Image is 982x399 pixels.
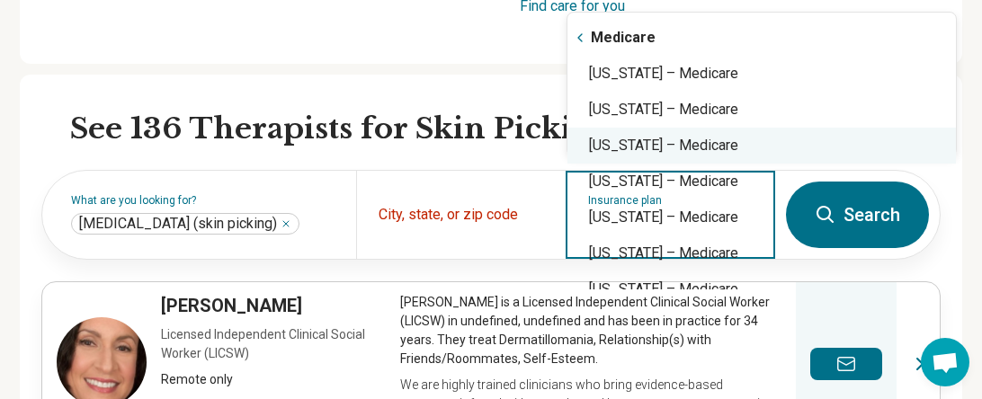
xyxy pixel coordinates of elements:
div: [US_STATE] – Medicare [567,271,956,307]
div: Excoriation Disorder (skin picking) [71,213,299,235]
button: Send a message [810,348,882,380]
h2: See 136 Therapists for Skin Picking Near You [70,111,941,148]
div: [US_STATE] – Medicare [567,164,956,199]
div: [US_STATE] – Medicare [567,235,956,271]
div: [US_STATE] – Medicare [567,128,956,164]
div: Open chat [921,338,969,386]
span: [MEDICAL_DATA] (skin picking) [79,215,277,233]
div: [US_STATE] – Medicare [567,199,956,235]
div: [US_STATE] – Medicare [567,92,956,128]
label: What are you looking for? [71,195,335,206]
div: Medicare [567,20,956,56]
button: Excoriation Disorder (skin picking) [281,218,291,229]
div: [US_STATE] – Medicare [567,56,956,92]
div: Suggestions [567,20,956,289]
